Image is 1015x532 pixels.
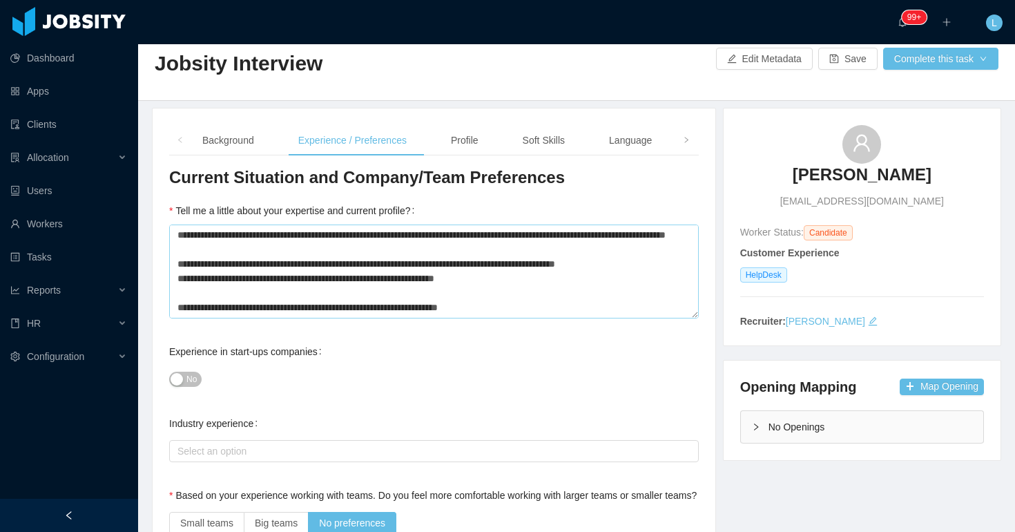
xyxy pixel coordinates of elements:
span: Reports [27,285,61,296]
button: icon: plusMap Opening [900,379,984,395]
strong: Recruiter: [740,316,786,327]
a: icon: userWorkers [10,210,127,238]
button: icon: saveSave [818,48,878,70]
button: Complete this taskicon: down [883,48,998,70]
span: L [992,15,997,31]
div: Select an option [177,444,684,458]
strong: Customer Experience [740,247,840,258]
a: icon: profileTasks [10,243,127,271]
span: Allocation [27,152,69,163]
span: Worker Status: [740,227,804,238]
i: icon: line-chart [10,285,20,295]
span: Configuration [27,351,84,362]
div: Language [598,125,663,156]
span: Small teams [180,517,233,529]
i: icon: user [852,133,871,153]
a: [PERSON_NAME] [793,164,931,194]
i: icon: bell [898,17,907,27]
h4: Opening Mapping [740,377,857,397]
i: icon: setting [10,352,20,361]
div: Background [191,125,265,156]
a: icon: robotUsers [10,177,127,205]
i: icon: book [10,319,20,328]
i: icon: right [752,423,760,431]
h3: Current Situation and Company/Team Preferences [169,167,699,189]
i: icon: right [683,137,690,144]
i: icon: solution [10,153,20,162]
span: HR [27,318,41,329]
input: Industry experience [173,443,181,459]
div: Profile [440,125,490,156]
label: Based on your experience working with teams. Do you feel more comfortable working with larger tea... [169,490,706,501]
div: Soft Skills [512,125,576,156]
i: icon: edit [868,316,878,326]
label: Experience in start-ups companies [169,346,327,357]
a: icon: appstoreApps [10,77,127,105]
h2: Jobsity Interview [155,50,577,78]
span: No preferences [319,517,385,529]
button: Experience in start-ups companies [169,372,202,387]
label: Tell me a little about your expertise and current profile? [169,205,420,216]
span: Candidate [804,225,853,240]
a: icon: pie-chartDashboard [10,44,127,72]
span: [EMAIL_ADDRESS][DOMAIN_NAME] [780,194,944,209]
a: icon: auditClients [10,111,127,138]
span: Big teams [255,517,298,529]
a: [PERSON_NAME] [786,316,865,327]
sup: 2121 [902,10,927,24]
span: No [186,372,197,386]
label: Industry experience [169,418,263,429]
i: icon: left [177,137,184,144]
textarea: Tell me a little about your expertise and current profile? [169,225,699,319]
button: icon: editEdit Metadata [716,48,813,70]
div: Experience / Preferences [287,125,418,156]
div: icon: rightNo Openings [741,411,983,443]
i: icon: plus [942,17,951,27]
h3: [PERSON_NAME] [793,164,931,186]
span: HelpDesk [740,267,787,283]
